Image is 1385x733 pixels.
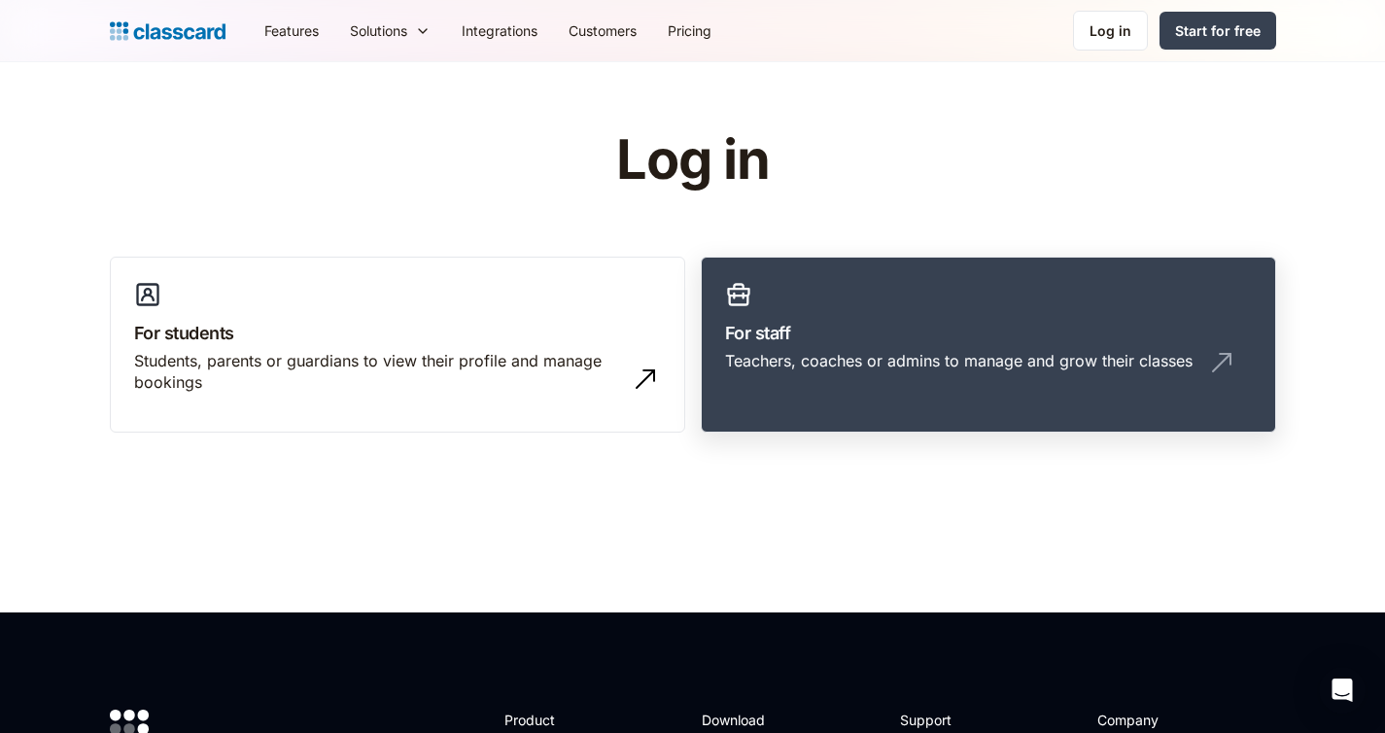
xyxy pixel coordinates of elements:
a: Customers [553,9,652,52]
a: home [110,17,225,45]
h2: Company [1097,710,1227,730]
h3: For students [134,320,661,346]
div: Log in [1090,20,1131,41]
a: Pricing [652,9,727,52]
div: Start for free [1175,20,1261,41]
div: Students, parents or guardians to view their profile and manage bookings [134,350,622,394]
a: Start for free [1160,12,1276,50]
div: Teachers, coaches or admins to manage and grow their classes [725,350,1193,371]
h2: Support [900,710,979,730]
h2: Product [504,710,608,730]
a: For studentsStudents, parents or guardians to view their profile and manage bookings [110,257,685,434]
div: Solutions [334,9,446,52]
a: Integrations [446,9,553,52]
h2: Download [702,710,781,730]
a: For staffTeachers, coaches or admins to manage and grow their classes [701,257,1276,434]
a: Log in [1073,11,1148,51]
h1: Log in [384,130,1001,191]
div: Solutions [350,20,407,41]
div: Open Intercom Messenger [1319,667,1366,714]
a: Features [249,9,334,52]
h3: For staff [725,320,1252,346]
